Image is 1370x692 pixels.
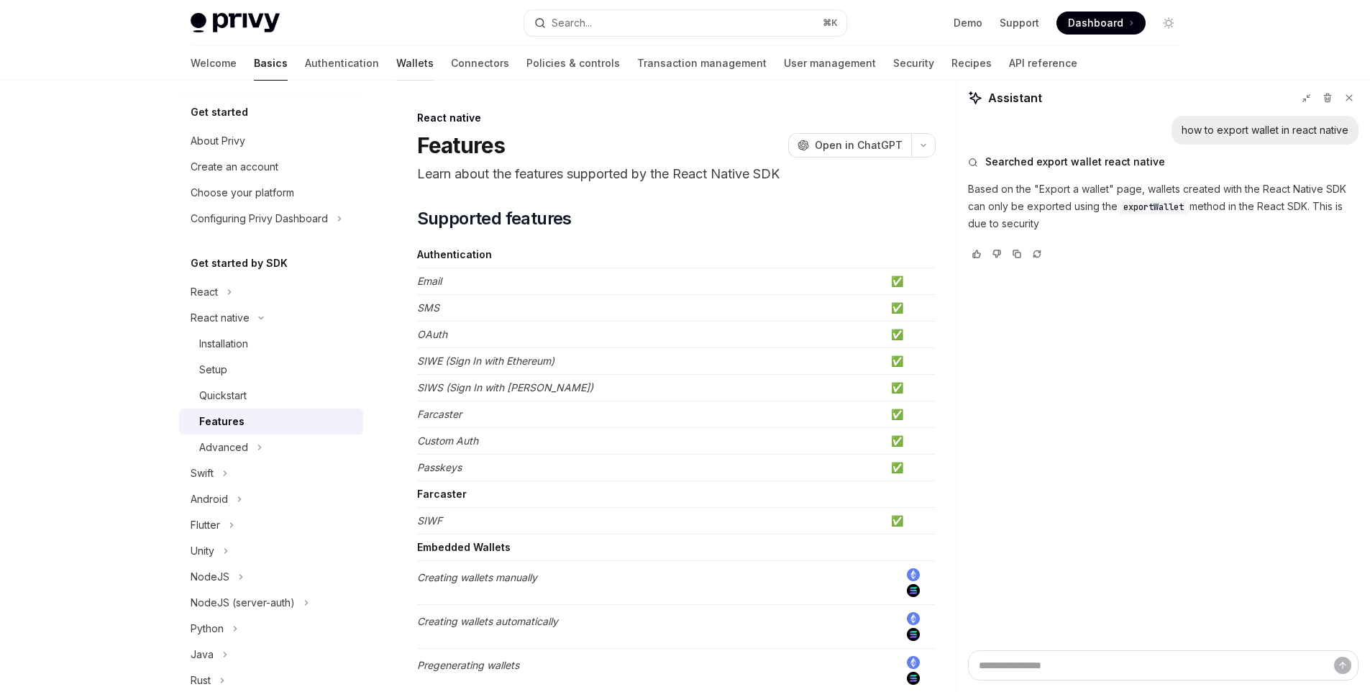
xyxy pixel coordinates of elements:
em: Farcaster [417,408,462,420]
a: Connectors [451,46,509,81]
div: React [191,283,218,301]
img: ethereum.png [907,568,920,581]
button: Toggle React native section [179,305,363,331]
em: Email [417,275,442,287]
button: Searched export wallet react native [968,155,1358,169]
a: Demo [954,16,982,30]
a: Policies & controls [526,46,620,81]
strong: Embedded Wallets [417,541,511,553]
button: Copy chat response [1008,247,1026,261]
em: SIWE (Sign In with Ethereum) [417,355,554,367]
em: Creating wallets automatically [417,615,558,627]
button: Toggle Flutter section [179,512,363,538]
div: Python [191,620,224,637]
td: ✅ [885,455,936,481]
em: OAuth [417,328,447,340]
button: Open in ChatGPT [788,133,911,158]
textarea: Ask a question... [968,650,1358,680]
strong: Authentication [417,248,492,260]
div: React native [191,309,250,327]
div: NodeJS (server-auth) [191,594,295,611]
div: Advanced [199,439,248,456]
div: NodeJS [191,568,229,586]
div: About Privy [191,132,245,150]
em: Custom Auth [417,434,478,447]
a: Choose your platform [179,180,363,206]
a: Create an account [179,154,363,180]
div: Create an account [191,158,278,176]
em: SIWS (Sign In with [PERSON_NAME]) [417,381,593,393]
h5: Get started [191,104,248,121]
em: SIWF [417,514,442,527]
img: solana.png [907,584,920,597]
strong: Farcaster [417,488,467,500]
p: Based on the "Export a wallet" page, wallets created with the React Native SDK can only be export... [968,181,1358,232]
a: About Privy [179,128,363,154]
img: solana.png [907,628,920,641]
span: exportWallet [1123,201,1184,213]
button: Toggle Advanced section [179,434,363,460]
div: Rust [191,672,211,689]
button: Toggle Configuring Privy Dashboard section [179,206,363,232]
div: Flutter [191,516,220,534]
h1: Features [417,132,506,158]
button: Toggle Python section [179,616,363,642]
td: ✅ [885,322,936,348]
td: ✅ [885,375,936,401]
a: Dashboard [1056,12,1146,35]
div: Setup [199,361,227,378]
td: ✅ [885,401,936,428]
a: Transaction management [637,46,767,81]
td: ✅ [885,508,936,534]
button: Send message [1334,657,1351,674]
img: ethereum.png [907,612,920,625]
a: Basics [254,46,288,81]
span: ⌘ K [823,17,838,29]
span: Supported features [417,207,572,230]
button: Toggle Java section [179,642,363,668]
button: Toggle NodeJS section [179,564,363,590]
button: Vote that response was not good [988,247,1005,261]
a: Setup [179,357,363,383]
div: how to export wallet in react native [1182,123,1348,137]
div: Java [191,646,214,663]
a: Recipes [951,46,992,81]
span: Open in ChatGPT [815,138,903,152]
div: Search... [552,14,592,32]
button: Toggle Android section [179,486,363,512]
div: React native [417,111,936,125]
span: Dashboard [1068,16,1123,30]
span: Searched export wallet react native [985,155,1165,169]
div: Quickstart [199,387,247,404]
td: ✅ [885,268,936,295]
a: Wallets [396,46,434,81]
a: Support [1000,16,1039,30]
em: SMS [417,301,439,314]
a: Features [179,409,363,434]
div: Swift [191,465,214,482]
h5: Get started by SDK [191,255,288,272]
a: Welcome [191,46,237,81]
a: Installation [179,331,363,357]
button: Toggle Swift section [179,460,363,486]
div: Configuring Privy Dashboard [191,210,328,227]
a: Security [893,46,934,81]
em: Passkeys [417,461,462,473]
a: Quickstart [179,383,363,409]
div: Android [191,491,228,508]
button: Toggle NodeJS (server-auth) section [179,590,363,616]
button: Open search [524,10,846,36]
div: Features [199,413,245,430]
td: ✅ [885,428,936,455]
td: ✅ [885,348,936,375]
button: Vote that response was good [968,247,985,261]
em: Creating wallets manually [417,571,537,583]
button: Toggle dark mode [1157,12,1180,35]
button: Toggle React section [179,279,363,305]
div: Installation [199,335,248,352]
button: Reload last chat [1028,247,1046,261]
img: light logo [191,13,280,33]
p: Learn about the features supported by the React Native SDK [417,164,936,184]
div: Choose your platform [191,184,294,201]
a: API reference [1009,46,1077,81]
